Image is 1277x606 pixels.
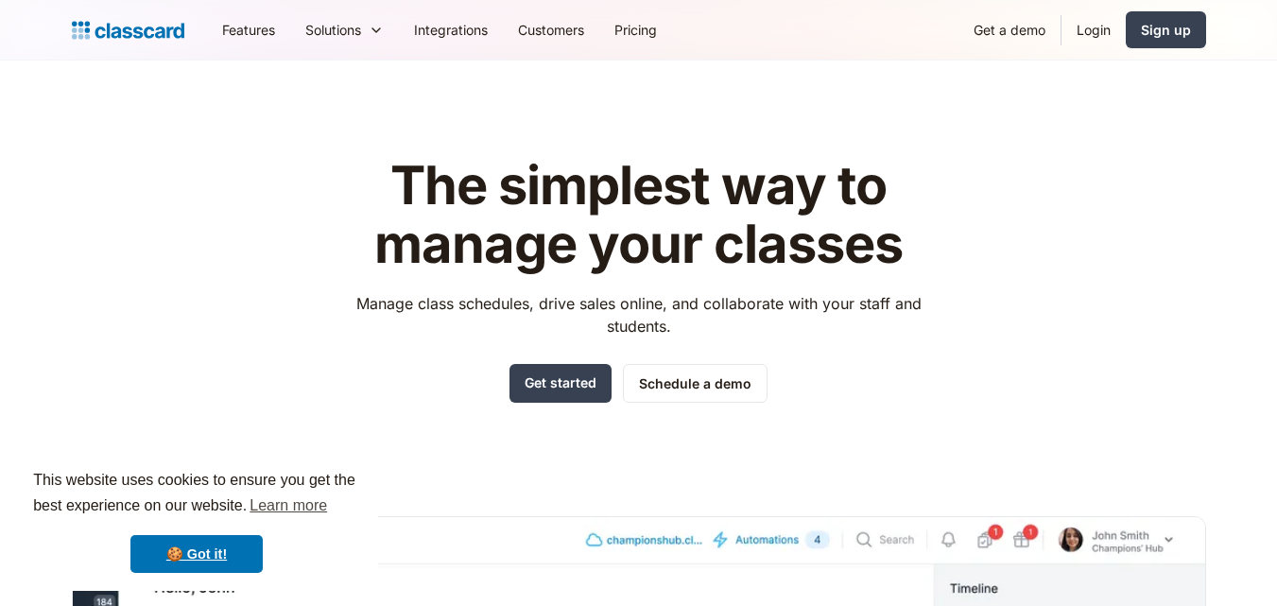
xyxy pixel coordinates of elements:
[623,364,768,403] a: Schedule a demo
[1141,20,1191,40] div: Sign up
[503,9,599,51] a: Customers
[130,535,263,573] a: dismiss cookie message
[290,9,399,51] div: Solutions
[33,469,360,520] span: This website uses cookies to ensure you get the best experience on our website.
[509,364,612,403] a: Get started
[338,292,939,338] p: Manage class schedules, drive sales online, and collaborate with your staff and students.
[958,9,1061,51] a: Get a demo
[1126,11,1206,48] a: Sign up
[599,9,672,51] a: Pricing
[15,451,378,591] div: cookieconsent
[247,492,330,520] a: learn more about cookies
[305,20,361,40] div: Solutions
[338,157,939,273] h1: The simplest way to manage your classes
[399,9,503,51] a: Integrations
[1061,9,1126,51] a: Login
[207,9,290,51] a: Features
[72,17,184,43] a: home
